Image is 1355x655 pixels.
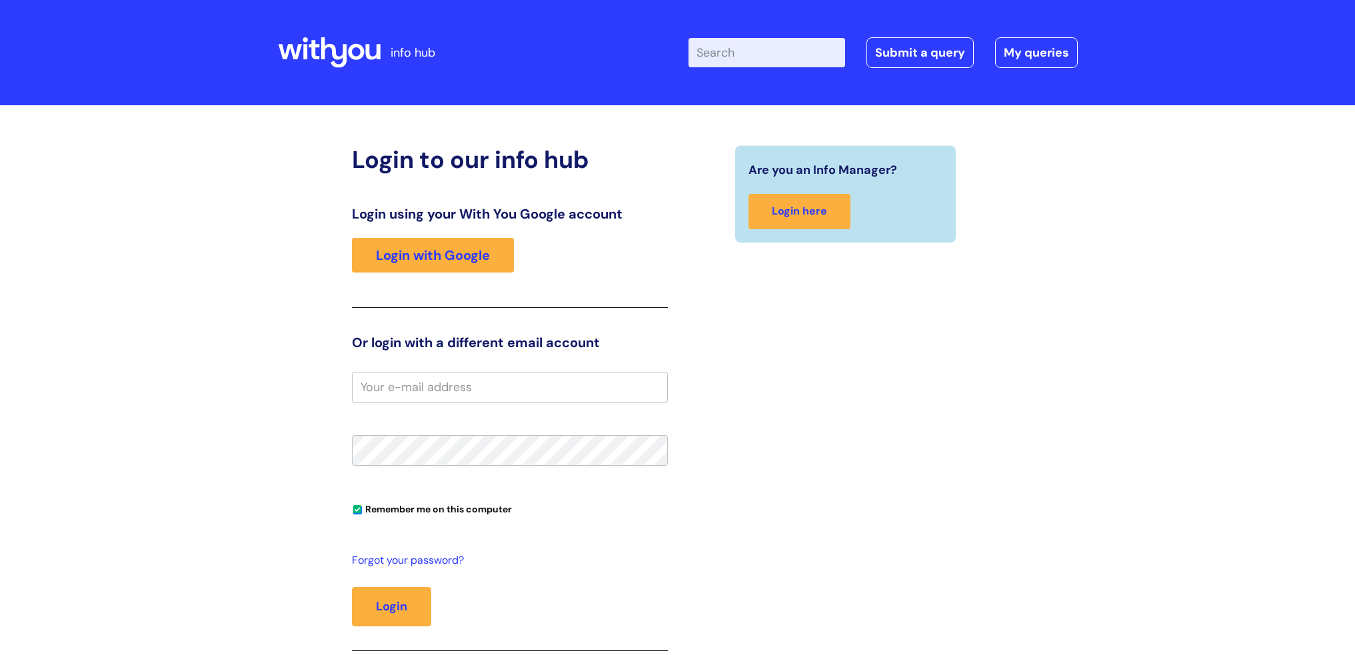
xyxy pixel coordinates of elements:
[352,587,431,626] button: Login
[352,334,668,350] h3: Or login with a different email account
[748,194,850,229] a: Login here
[352,498,668,519] div: You can uncheck this option if you're logging in from a shared device
[995,37,1078,68] a: My queries
[352,551,661,570] a: Forgot your password?
[353,506,362,514] input: Remember me on this computer
[352,372,668,402] input: Your e-mail address
[748,159,897,181] span: Are you an Info Manager?
[352,500,512,515] label: Remember me on this computer
[866,37,974,68] a: Submit a query
[352,238,514,273] a: Login with Google
[352,206,668,222] h3: Login using your With You Google account
[688,38,845,67] input: Search
[352,145,668,174] h2: Login to our info hub
[391,42,435,63] p: info hub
